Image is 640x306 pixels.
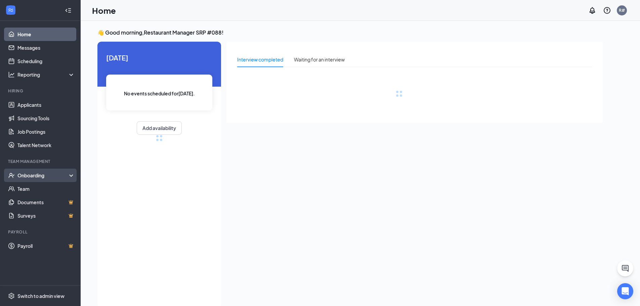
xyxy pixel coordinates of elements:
span: No events scheduled for [DATE] . [124,90,195,97]
a: SurveysCrown [17,209,75,222]
a: Team [17,182,75,195]
h3: 👋 Good morning, Restaurant Manager SRP #088 ! [97,29,603,36]
svg: Settings [8,293,15,299]
a: Applicants [17,98,75,112]
div: Waiting for an interview [294,56,345,63]
div: Onboarding [17,172,69,179]
div: Team Management [8,159,74,164]
span: [DATE] [106,52,212,63]
a: Job Postings [17,125,75,138]
a: DocumentsCrown [17,195,75,209]
a: Scheduling [17,54,75,68]
svg: WorkstreamLogo [7,7,14,13]
svg: Analysis [8,71,15,78]
button: ChatActive [617,260,633,276]
a: Messages [17,41,75,54]
div: R# [619,7,625,13]
svg: UserCheck [8,172,15,179]
svg: Notifications [588,6,596,14]
div: Reporting [17,71,75,78]
div: Hiring [8,88,74,94]
svg: ChatActive [621,264,629,272]
button: Add availability [137,121,182,135]
div: Open Intercom Messenger [617,283,633,299]
div: loading meetings... [156,135,163,141]
a: Sourcing Tools [17,112,75,125]
svg: Collapse [65,7,72,14]
div: Payroll [8,229,74,235]
h1: Home [92,5,116,16]
a: Talent Network [17,138,75,152]
a: Home [17,28,75,41]
div: Switch to admin view [17,293,65,299]
svg: QuestionInfo [603,6,611,14]
div: Interview completed [237,56,283,63]
a: PayrollCrown [17,239,75,253]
